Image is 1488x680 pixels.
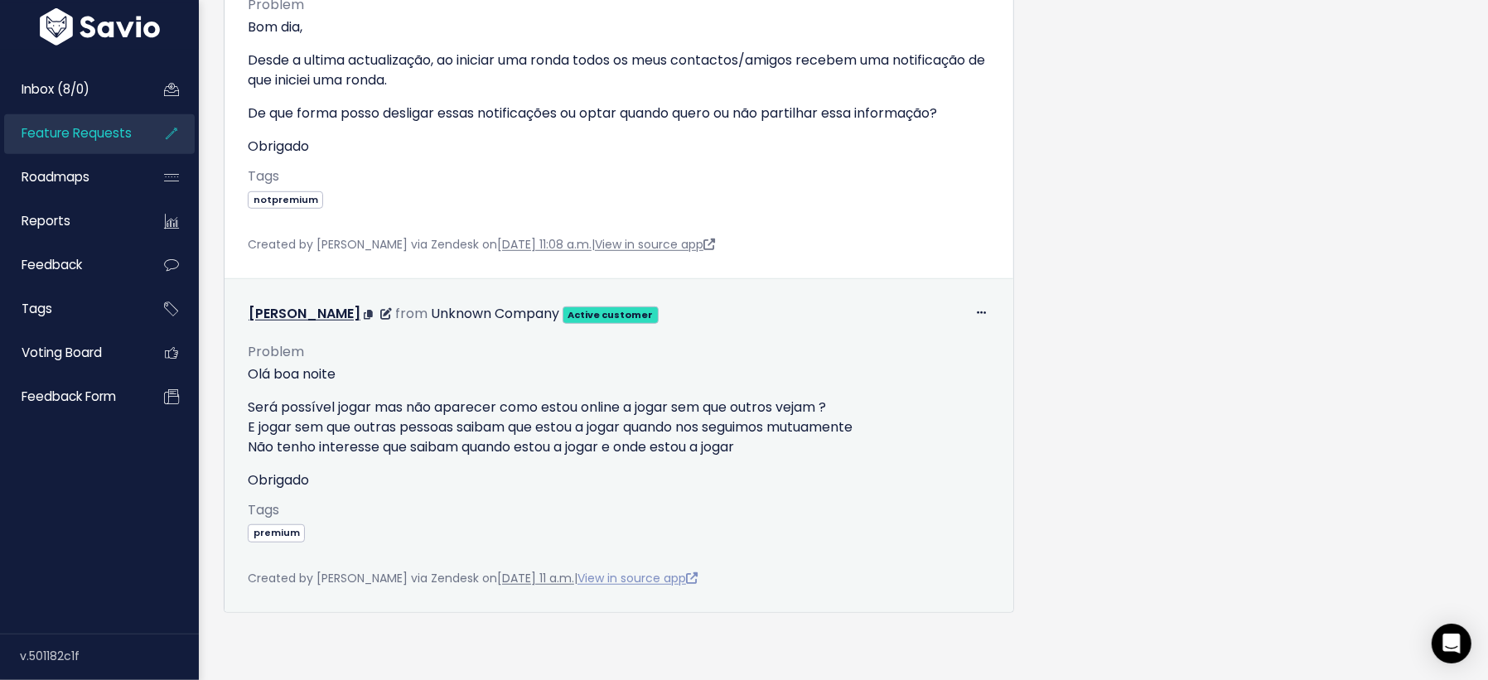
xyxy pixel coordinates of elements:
[22,80,89,98] span: Inbox (8/0)
[248,137,990,157] p: Obrigado
[22,256,82,273] span: Feedback
[22,212,70,229] span: Reports
[248,236,715,253] span: Created by [PERSON_NAME] via Zendesk on |
[577,570,698,586] a: View in source app
[36,8,164,46] img: logo-white.9d6f32f41409.svg
[4,158,138,196] a: Roadmaps
[22,300,52,317] span: Tags
[4,246,138,284] a: Feedback
[248,17,990,37] p: Bom dia,
[248,51,990,90] p: Desde a ultima actualização, ao iniciar uma ronda todos os meus contactos/amigos recebem uma noti...
[431,302,559,326] div: Unknown Company
[4,202,138,240] a: Reports
[248,398,990,457] p: Será possível jogar mas não aparecer como estou online a jogar sem que outros vejam ? E jogar sem...
[248,570,698,586] span: Created by [PERSON_NAME] via Zendesk on |
[248,342,304,361] span: Problem
[248,470,990,490] p: Obrigado
[22,168,89,186] span: Roadmaps
[4,334,138,372] a: Voting Board
[248,190,323,207] a: notpremium
[249,304,360,323] a: [PERSON_NAME]
[4,290,138,328] a: Tags
[248,166,279,186] span: Tags
[4,70,138,109] a: Inbox (8/0)
[497,236,592,253] a: [DATE] 11:08 a.m.
[22,388,116,405] span: Feedback form
[568,308,654,321] strong: Active customer
[4,378,138,416] a: Feedback form
[248,500,279,519] span: Tags
[248,191,323,209] span: notpremium
[4,114,138,152] a: Feature Requests
[595,236,715,253] a: View in source app
[395,304,428,323] span: from
[22,344,102,361] span: Voting Board
[22,124,132,142] span: Feature Requests
[248,104,990,123] p: De que forma posso desligar essas notificações ou optar quando quero ou não partilhar essa inform...
[248,524,305,542] span: premium
[1432,624,1471,663] div: Open Intercom Messenger
[248,364,990,384] p: Olá boa noite
[20,634,199,678] div: v.501182c1f
[248,523,305,540] a: premium
[497,570,574,586] a: [DATE] 11 a.m.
